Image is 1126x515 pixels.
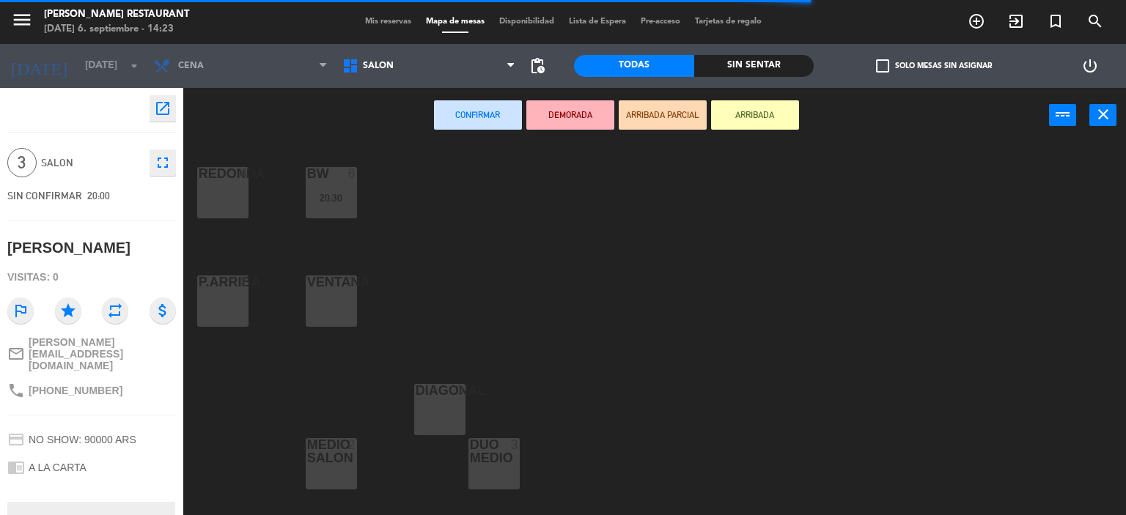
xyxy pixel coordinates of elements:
[154,154,172,171] i: fullscreen
[154,100,172,117] i: open_in_new
[348,167,357,180] div: 6
[562,18,633,26] span: Lista de Espera
[470,438,471,464] div: DUO MEDIO
[102,297,128,324] i: repeat
[7,345,25,363] i: mail_outline
[526,100,614,130] button: DEMORADA
[1054,105,1072,123] i: power_input
[619,100,707,130] button: ARRIBADA PARCIAL
[457,384,466,397] div: 3
[7,382,25,399] i: phone
[178,61,204,71] span: Cena
[633,18,688,26] span: Pre-acceso
[1081,57,1099,75] i: power_settings_new
[7,148,37,177] span: 3
[711,100,799,130] button: ARRIBADA
[1086,12,1104,30] i: search
[29,462,87,473] span: A LA CARTA
[7,336,176,371] a: mail_outline[PERSON_NAME][EMAIL_ADDRESS][DOMAIN_NAME]
[529,57,546,75] span: pending_actions
[306,193,357,203] div: 20:30
[876,59,889,73] span: check_box_outline_blank
[1047,12,1064,30] i: turned_in_not
[348,275,357,289] div: 2
[511,438,520,451] div: 3
[7,236,130,260] div: [PERSON_NAME]
[240,275,249,289] div: 2
[150,95,176,122] button: open_in_new
[87,190,110,201] span: 20:00
[44,7,189,22] div: [PERSON_NAME] Restaurant
[1089,104,1116,126] button: close
[240,167,249,180] div: 4
[7,264,176,290] div: Visitas: 0
[1007,12,1025,30] i: exit_to_app
[307,167,308,180] div: BW
[7,190,82,201] span: SIN CONFIRMAR
[363,61,394,71] span: SALON
[688,18,769,26] span: Tarjetas de regalo
[29,434,136,445] span: NO SHOW: 90000 ARS
[434,100,522,130] button: Confirmar
[41,155,142,171] span: SALON
[968,12,985,30] i: add_circle_outline
[55,297,81,324] i: star
[1049,104,1076,126] button: power_input
[7,431,25,448] i: credit_card
[492,18,562,26] span: Disponibilidad
[150,297,176,324] i: attach_money
[7,297,34,324] i: outlined_flag
[307,438,308,464] div: MEDIO SALON
[307,275,308,289] div: VENTANA
[7,459,25,476] i: chrome_reader_mode
[574,55,694,77] div: Todas
[150,149,176,176] button: fullscreen
[876,59,992,73] label: Solo mesas sin asignar
[419,18,492,26] span: Mapa de mesas
[29,336,176,371] span: [PERSON_NAME][EMAIL_ADDRESS][DOMAIN_NAME]
[44,22,189,37] div: [DATE] 6. septiembre - 14:23
[11,9,33,31] i: menu
[358,18,419,26] span: Mis reservas
[1094,105,1112,123] i: close
[348,438,357,451] div: 2
[694,55,814,77] div: Sin sentar
[11,9,33,36] button: menu
[125,57,143,75] i: arrow_drop_down
[29,385,122,396] span: [PHONE_NUMBER]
